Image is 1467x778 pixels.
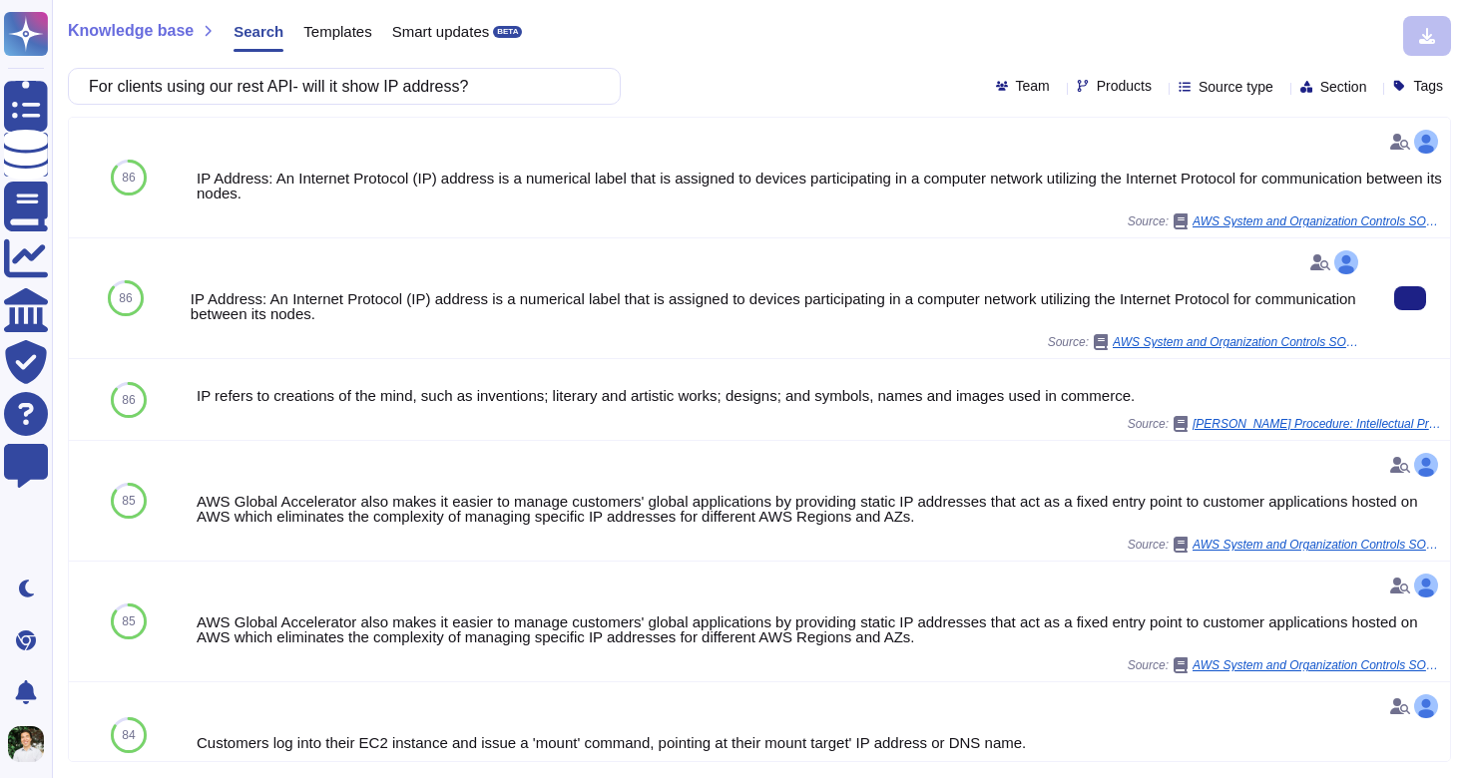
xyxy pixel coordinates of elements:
span: AWS System and Organization Controls SOC 1 Report.pdf [1193,659,1442,671]
span: [PERSON_NAME] Procedure: Intellectual Property (IP) Protections for Clients.pdf [1193,418,1442,430]
span: Templates [303,24,371,39]
span: 86 [122,172,135,184]
img: user [1414,130,1438,154]
span: 84 [122,729,135,741]
img: user [8,726,44,762]
span: Tags [1413,79,1443,93]
span: Source: [1128,537,1442,553]
span: Products [1097,79,1152,93]
span: Smart updates [392,24,490,39]
span: AWS System and Organization Controls SOC 2 Report.pdf [1193,539,1442,551]
img: user [1414,694,1438,718]
span: 86 [119,292,132,304]
span: AWS System and Organization Controls SOC 1 Report.pdf [1113,336,1362,348]
button: user [4,722,58,766]
span: Source: [1128,416,1442,432]
span: 85 [122,495,135,507]
div: IP Address: An Internet Protocol (IP) address is a numerical label that is assigned to devices pa... [191,291,1362,321]
span: Source: [1128,213,1442,229]
div: IP refers to creations of the mind, such as inventions; literary and artistic works; designs; and... [197,388,1442,403]
img: user [1334,250,1358,274]
div: BETA [493,26,522,38]
span: 86 [122,394,135,406]
span: Section [1320,80,1367,94]
img: user [1414,574,1438,597]
span: Search [234,24,283,39]
span: Team [1016,79,1050,93]
span: Knowledge base [68,23,194,39]
div: AWS Global Accelerator also makes it easier to manage customers' global applications by providing... [197,494,1442,524]
span: Source type [1199,80,1273,94]
div: Customers log into their EC2 instance and issue a 'mount' command, pointing at their mount target... [197,735,1442,750]
span: Source: [1048,334,1362,350]
img: user [1414,453,1438,477]
span: 85 [122,615,135,627]
span: Source: [1128,657,1442,673]
div: IP Address: An Internet Protocol (IP) address is a numerical label that is assigned to devices pa... [197,171,1442,200]
div: AWS Global Accelerator also makes it easier to manage customers' global applications by providing... [197,614,1442,644]
span: AWS System and Organization Controls SOC 2 Report.pdf [1193,215,1442,227]
input: Search a question or template... [79,69,600,104]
